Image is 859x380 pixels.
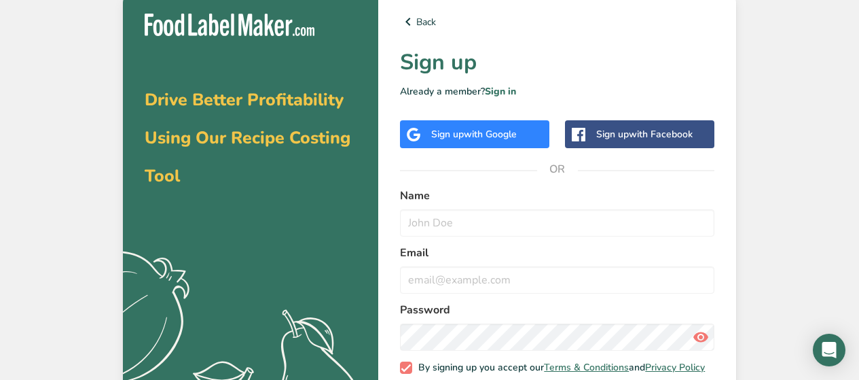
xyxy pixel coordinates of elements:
[412,362,706,374] span: By signing up you accept our and
[400,266,714,294] input: email@example.com
[400,84,714,99] p: Already a member?
[400,46,714,79] h1: Sign up
[431,127,517,141] div: Sign up
[485,85,516,98] a: Sign in
[400,209,714,237] input: John Doe
[464,128,517,141] span: with Google
[544,361,629,374] a: Terms & Conditions
[596,127,693,141] div: Sign up
[813,334,845,366] div: Open Intercom Messenger
[145,14,314,36] img: Food Label Maker
[537,149,578,190] span: OR
[400,302,714,318] label: Password
[400,14,714,30] a: Back
[400,245,714,261] label: Email
[400,188,714,204] label: Name
[145,88,350,188] span: Drive Better Profitability Using Our Recipe Costing Tool
[645,361,705,374] a: Privacy Policy
[629,128,693,141] span: with Facebook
